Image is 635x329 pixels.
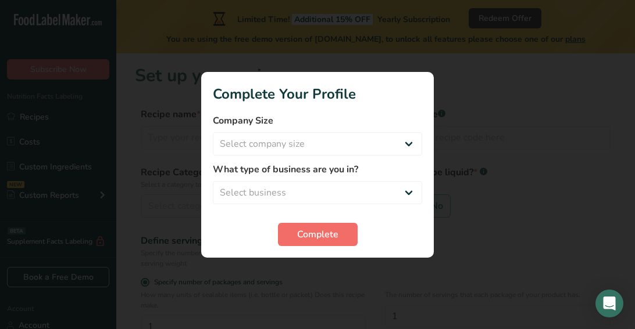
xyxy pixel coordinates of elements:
[213,84,422,104] h1: Complete Your Profile
[213,162,422,176] label: What type of business are you in?
[213,114,422,128] label: Company Size
[297,227,338,241] span: Complete
[278,223,358,246] button: Complete
[595,290,623,317] div: Open Intercom Messenger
